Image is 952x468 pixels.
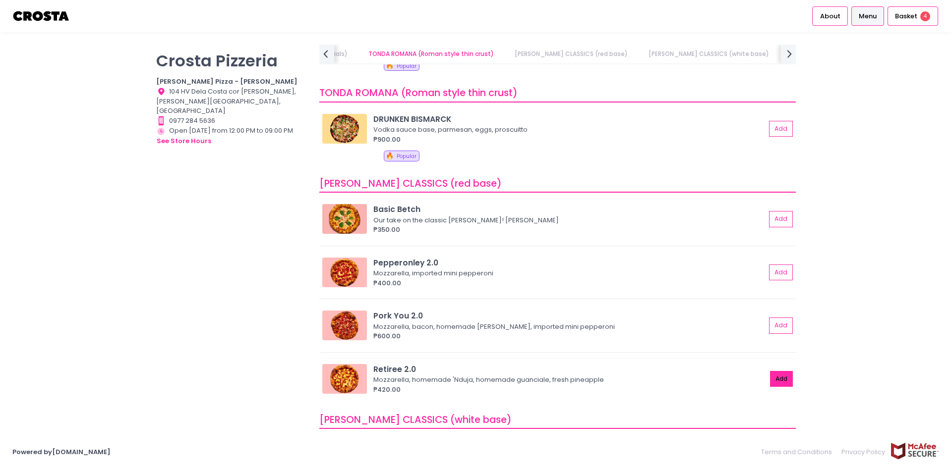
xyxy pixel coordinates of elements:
[770,371,793,387] button: Add
[373,225,766,235] div: ₱350.00
[895,11,917,21] span: Basket
[505,45,638,63] a: [PERSON_NAME] CLASSICS (red base)
[386,61,394,70] span: 🔥
[812,6,848,25] a: About
[769,317,793,334] button: Add
[373,375,764,385] div: Mozzarella, homemade 'Nduja, homemade guanciale, fresh pineapple
[386,151,394,160] span: 🔥
[890,442,940,460] img: mcafee-secure
[156,126,307,147] div: Open [DATE] from 12:00 PM to 09:00 PM
[859,11,877,21] span: Menu
[373,331,766,341] div: ₱600.00
[851,6,885,25] a: Menu
[319,86,518,100] span: TONDA ROMANA (Roman style thin crust)
[373,310,766,321] div: Pork You 2.0
[156,77,297,86] b: [PERSON_NAME] Pizza - [PERSON_NAME]
[761,442,837,462] a: Terms and Conditions
[373,204,766,215] div: Basic Betch
[373,364,767,375] div: Retiree 2.0
[373,135,766,145] div: ₱900.00
[397,62,416,70] span: Popular
[639,45,779,63] a: [PERSON_NAME] CLASSICS (white base)
[156,87,307,116] div: 104 HV Dela Costa cor [PERSON_NAME], [PERSON_NAME][GEOGRAPHIC_DATA], [GEOGRAPHIC_DATA]
[373,268,763,278] div: Mozzarella, imported mini pepperoni
[920,11,930,21] span: 4
[358,45,503,63] a: TONDA ROMANA (Roman style thin crust)
[373,215,763,225] div: Our take on the classic [PERSON_NAME]! [PERSON_NAME]
[12,7,70,25] img: logo
[769,264,793,281] button: Add
[12,447,111,457] a: Powered by[DOMAIN_NAME]
[322,258,367,287] img: Pepperonley 2.0
[156,116,307,126] div: 0977 284 5636
[397,153,416,160] span: Popular
[780,45,837,63] a: Vegan Pizza
[820,11,840,21] span: About
[769,121,793,137] button: Add
[322,114,367,144] img: DRUNKEN BISMARCK
[769,211,793,227] button: Add
[319,177,502,190] span: [PERSON_NAME] CLASSICS (red base)
[156,51,307,70] p: Crosta Pizzeria
[373,113,766,125] div: DRUNKEN BISMARCK
[322,204,367,234] img: Basic Betch
[156,136,212,147] button: see store hours
[373,257,766,268] div: Pepperonley 2.0
[322,311,367,340] img: Pork You 2.0
[373,278,766,288] div: ₱400.00
[319,413,512,426] span: [PERSON_NAME] CLASSICS (white base)
[373,385,767,395] div: ₱420.00
[373,322,763,332] div: Mozzarella, bacon, homemade [PERSON_NAME], imported mini pepperoni
[373,125,763,135] div: Vodka sauce base, parmesan, eggs, proscuitto
[322,364,367,394] img: Retiree 2.0
[837,442,891,462] a: Privacy Policy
